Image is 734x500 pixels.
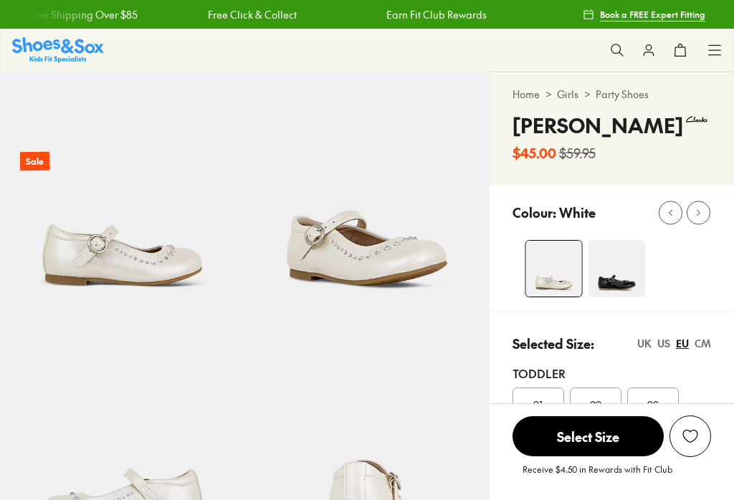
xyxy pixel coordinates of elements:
p: Selected Size: [513,334,594,353]
p: White [559,203,596,222]
span: Book a FREE Expert Fitting [600,8,705,21]
span: Select Size [513,416,664,456]
a: Shoes & Sox [12,37,104,62]
img: 4-481828_1 [525,241,581,297]
img: Vendor logo [683,110,711,128]
div: CM [695,336,711,351]
img: 4-481834_1 [588,240,645,297]
span: 22 [590,396,601,413]
p: Receive $4.50 in Rewards with Fit Club [523,463,672,489]
h4: [PERSON_NAME] [513,110,683,140]
b: $45.00 [513,143,556,163]
div: UK [637,336,652,351]
button: Select Size [513,415,664,457]
div: US [657,336,670,351]
s: $59.95 [559,143,596,163]
p: Sale [20,152,49,171]
button: Add to Wishlist [669,415,711,457]
p: Colour: [513,203,556,222]
span: 21 [533,396,543,413]
a: Book a FREE Expert Fitting [583,1,705,27]
div: Toddler [513,365,711,382]
a: Home [513,87,540,102]
a: Party Shoes [596,87,649,102]
img: SNS_Logo_Responsive.svg [12,37,104,62]
div: EU [676,336,689,351]
a: Girls [557,87,578,102]
span: 23 [647,396,659,413]
img: 5-481829_1 [244,72,489,316]
div: > > [513,87,711,102]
